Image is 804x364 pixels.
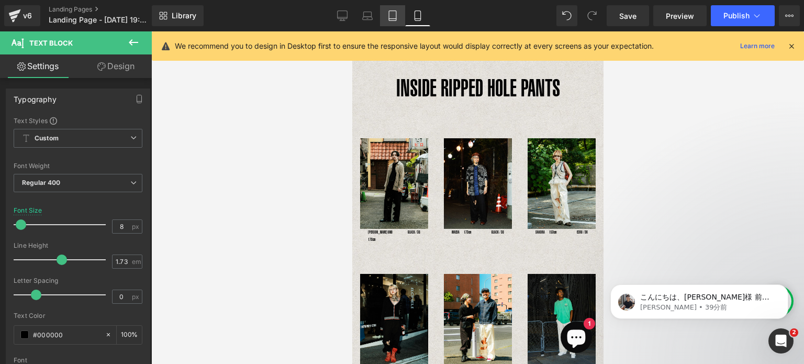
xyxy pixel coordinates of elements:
span: Library [172,11,196,20]
div: Letter Spacing [14,277,142,284]
div: Font [14,357,142,364]
div: ECRU / 36 [213,197,236,205]
div: Text Color [14,312,142,319]
a: Laptop [355,5,380,26]
div: v6 [21,9,34,23]
a: New Library [152,5,204,26]
b: Custom [35,134,59,143]
button: More [779,5,800,26]
a: Desktop [330,5,355,26]
span: 2 [790,328,798,337]
div: Text Styles [14,116,142,125]
div: BLACK / 38 [46,197,68,205]
span: Publish [723,12,750,20]
a: Design [78,54,154,78]
a: 検索 [212,13,221,23]
div: Font Weight [14,162,142,170]
inbox-online-store-chat: Shopifyオンラインストアチャット [205,290,243,324]
p: We recommend you to design in Desktop first to ensure the responsive layout would display correct... [175,40,654,52]
span: px [132,293,141,300]
div: Font Size [14,207,42,214]
span: em [132,258,141,265]
span: Preview [666,10,694,21]
a: Tablet [380,5,405,26]
input: Color [33,329,100,340]
div: Line Height [14,242,142,249]
button: Publish [711,5,775,26]
div: Typography [14,89,57,104]
a: v6 [4,5,40,26]
a: Mobile [405,5,430,26]
span: px [132,223,141,230]
button: Undo [556,5,577,26]
p: [PERSON_NAME] UNO 178cm [16,197,46,212]
p: SAKURA 153cm [183,197,213,205]
div: BLACK / 38 [129,197,152,205]
a: Landing Pages [49,5,169,14]
button: Redo [582,5,602,26]
div: % [117,326,142,344]
span: Save [619,10,636,21]
iframe: Intercom live chat [768,328,794,354]
span: Landing Page - [DATE] 19:01:56 [49,16,149,24]
p: MAEDA 173cm [99,197,129,205]
iframe: Intercom notifications メッセージ [595,262,804,336]
a: Preview [653,5,707,26]
span: Text Block [29,39,73,47]
cart-count: 0 [237,8,248,19]
a: カート [231,13,241,23]
a: Learn more [736,40,779,52]
b: Regular 400 [22,179,61,186]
